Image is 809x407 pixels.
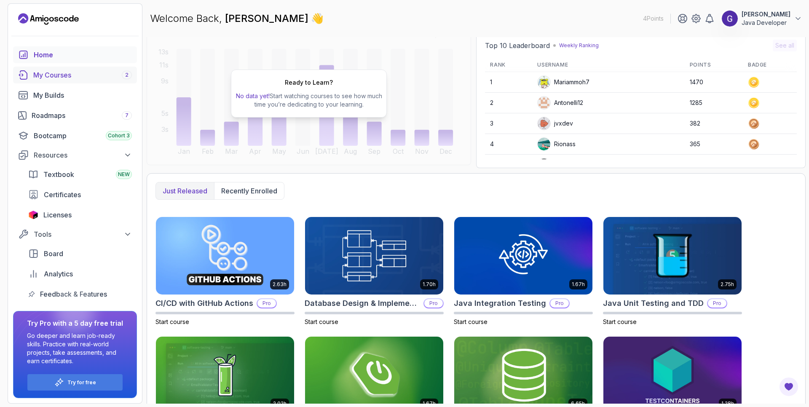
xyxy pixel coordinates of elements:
[155,217,295,326] a: CI/CD with GitHub Actions card2.63hCI/CD with GitHub ActionsProStart course
[743,58,797,72] th: Badge
[13,87,137,104] a: builds
[603,217,742,295] img: Java Unit Testing and TDD card
[538,138,550,150] img: user profile image
[773,40,797,51] button: See all
[34,150,132,160] div: Resources
[44,269,73,279] span: Analytics
[125,72,129,78] span: 2
[305,217,444,326] a: Database Design & Implementation card1.70hDatabase Design & ImplementationProStart course
[572,281,585,288] p: 1.67h
[150,12,324,25] p: Welcome Back,
[43,210,72,220] span: Licenses
[33,90,132,100] div: My Builds
[537,96,583,110] div: Antonelli12
[34,131,132,141] div: Bootcamp
[532,58,684,72] th: Username
[485,113,532,134] td: 3
[214,182,284,199] button: Recently enrolled
[28,211,38,219] img: jetbrains icon
[221,186,277,196] p: Recently enrolled
[311,12,324,25] span: 👋
[13,147,137,163] button: Resources
[235,92,383,109] p: Start watching courses to see how much time you’re dedicating to your learning.
[125,112,129,119] span: 7
[23,265,137,282] a: analytics
[742,10,790,19] p: [PERSON_NAME]
[27,374,123,391] button: Try for free
[23,245,137,262] a: board
[559,42,599,49] p: Weekly Ranking
[538,158,550,171] img: user profile image
[537,75,589,89] div: Mariammoh7
[423,281,436,288] p: 1.70h
[708,299,726,308] p: Pro
[43,169,74,179] span: Textbook
[32,110,132,120] div: Roadmaps
[685,58,743,72] th: Points
[273,400,287,407] p: 2.02h
[424,299,443,308] p: Pro
[485,134,532,155] td: 4
[27,332,123,365] p: Go deeper and learn job-ready skills. Practice with real-world projects, take assessments, and ea...
[155,318,189,325] span: Start course
[40,289,107,299] span: Feedback & Features
[722,11,738,27] img: user profile image
[44,249,63,259] span: Board
[305,297,420,309] h2: Database Design & Implementation
[685,134,743,155] td: 365
[44,190,81,200] span: Certificates
[643,14,664,23] p: 4 Points
[454,217,593,326] a: Java Integration Testing card1.67hJava Integration TestingProStart course
[13,107,137,124] a: roadmaps
[23,166,137,183] a: textbook
[538,117,550,130] img: default monster avatar
[13,46,137,63] a: home
[257,299,276,308] p: Pro
[721,10,802,27] button: user profile image[PERSON_NAME]Java Developer
[33,70,132,80] div: My Courses
[423,400,436,407] p: 1.67h
[485,40,550,51] h2: Top 10 Leaderboard
[742,19,790,27] p: Java Developer
[485,155,532,175] td: 5
[305,217,443,295] img: Database Design & Implementation card
[67,379,96,386] a: Try for free
[18,12,79,26] a: Landing page
[571,400,585,407] p: 6.65h
[685,113,743,134] td: 382
[23,186,137,203] a: certificates
[485,72,532,93] td: 1
[779,377,799,397] button: Open Feedback Button
[685,155,743,175] td: 263
[721,281,734,288] p: 2.75h
[273,281,287,288] p: 2.63h
[454,297,546,309] h2: Java Integration Testing
[285,78,333,87] h2: Ready to Learn?
[34,229,132,239] div: Tools
[550,299,569,308] p: Pro
[23,206,137,223] a: licenses
[603,217,742,326] a: Java Unit Testing and TDD card2.75hJava Unit Testing and TDDProStart course
[156,217,294,295] img: CI/CD with GitHub Actions card
[23,286,137,303] a: feedback
[454,318,488,325] span: Start course
[485,93,532,113] td: 2
[108,132,130,139] span: Cohort 3
[537,137,576,151] div: Rionass
[13,127,137,144] a: bootcamp
[13,227,137,242] button: Tools
[34,50,132,60] div: Home
[155,297,253,309] h2: CI/CD with GitHub Actions
[305,318,338,325] span: Start course
[118,171,130,178] span: NEW
[685,93,743,113] td: 1285
[603,318,637,325] span: Start course
[538,96,550,109] img: user profile image
[454,217,592,295] img: Java Integration Testing card
[236,92,270,99] span: No data yet!
[156,182,214,199] button: Just released
[685,72,743,93] td: 1470
[721,400,734,407] p: 1.28h
[163,186,207,196] p: Just released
